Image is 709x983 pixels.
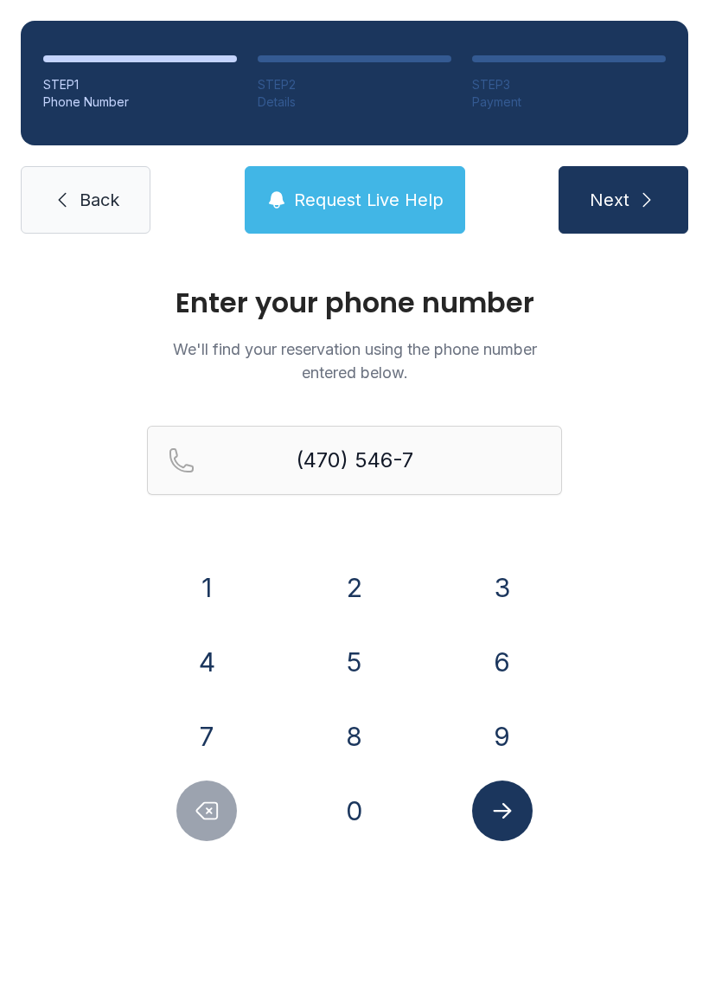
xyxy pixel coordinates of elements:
button: 9 [472,706,533,767]
button: 8 [324,706,385,767]
button: Submit lookup form [472,781,533,841]
button: 4 [176,632,237,692]
button: 2 [324,557,385,618]
button: 5 [324,632,385,692]
div: Details [258,93,451,111]
div: STEP 3 [472,76,666,93]
h1: Enter your phone number [147,289,562,317]
button: 0 [324,781,385,841]
div: STEP 1 [43,76,237,93]
span: Back [80,188,119,212]
div: Payment [472,93,666,111]
div: Phone Number [43,93,237,111]
span: Request Live Help [294,188,444,212]
span: Next [590,188,629,212]
button: 3 [472,557,533,618]
button: 6 [472,632,533,692]
div: STEP 2 [258,76,451,93]
p: We'll find your reservation using the phone number entered below. [147,337,562,384]
button: 7 [176,706,237,767]
button: Delete number [176,781,237,841]
input: Reservation phone number [147,426,562,495]
button: 1 [176,557,237,618]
